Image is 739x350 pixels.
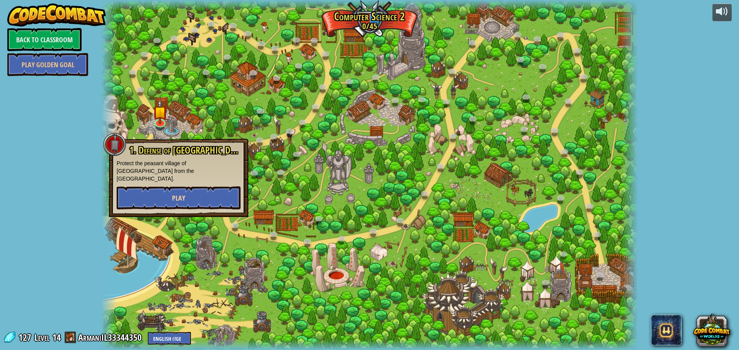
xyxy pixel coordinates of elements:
[78,331,144,343] a: ArmaniIL33344350
[52,331,61,343] span: 14
[7,28,82,51] a: Back to Classroom
[7,53,88,76] a: Play Golden Goal
[117,186,241,209] button: Play
[129,144,247,157] span: 1. Defense of [GEOGRAPHIC_DATA]
[18,331,33,343] span: 127
[153,100,167,124] img: level-banner-started.png
[712,3,732,22] button: Adjust volume
[117,159,241,182] p: Protect the peasant village of [GEOGRAPHIC_DATA] from the [GEOGRAPHIC_DATA].
[7,3,106,27] img: CodeCombat - Learn how to code by playing a game
[34,331,50,344] span: Level
[172,193,185,203] span: Play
